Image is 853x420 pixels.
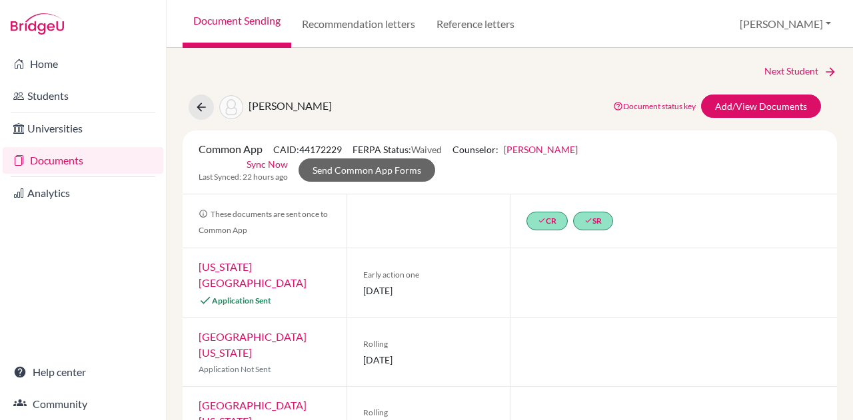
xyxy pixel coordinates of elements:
[452,144,578,155] span: Counselor:
[363,353,494,367] span: [DATE]
[363,269,494,281] span: Early action one
[363,338,494,350] span: Rolling
[538,216,546,224] i: done
[199,171,288,183] span: Last Synced: 22 hours ago
[3,83,163,109] a: Students
[11,13,64,35] img: Bridge-U
[199,142,263,155] span: Common App
[199,364,271,374] span: Application Not Sent
[573,212,613,230] a: doneSR
[199,260,307,289] a: [US_STATE][GEOGRAPHIC_DATA]
[3,147,163,174] a: Documents
[613,101,696,111] a: Document status key
[273,144,342,155] span: CAID: 44172229
[249,99,332,112] span: [PERSON_NAME]
[3,51,163,77] a: Home
[526,212,568,230] a: doneCR
[411,144,442,155] span: Waived
[584,216,592,224] i: done
[299,158,435,182] a: Send Common App Forms
[353,144,442,155] span: FERPA Status:
[363,407,494,419] span: Rolling
[504,144,578,155] a: [PERSON_NAME]
[764,64,837,79] a: Next Student
[212,296,271,306] span: Application Sent
[199,330,307,359] a: [GEOGRAPHIC_DATA][US_STATE]
[734,11,837,37] button: [PERSON_NAME]
[363,284,494,298] span: [DATE]
[3,180,163,206] a: Analytics
[701,95,821,118] a: Add/View Documents
[199,209,328,235] span: These documents are sent once to Common App
[3,115,163,142] a: Universities
[3,359,163,385] a: Help center
[247,157,288,171] a: Sync Now
[3,391,163,417] a: Community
